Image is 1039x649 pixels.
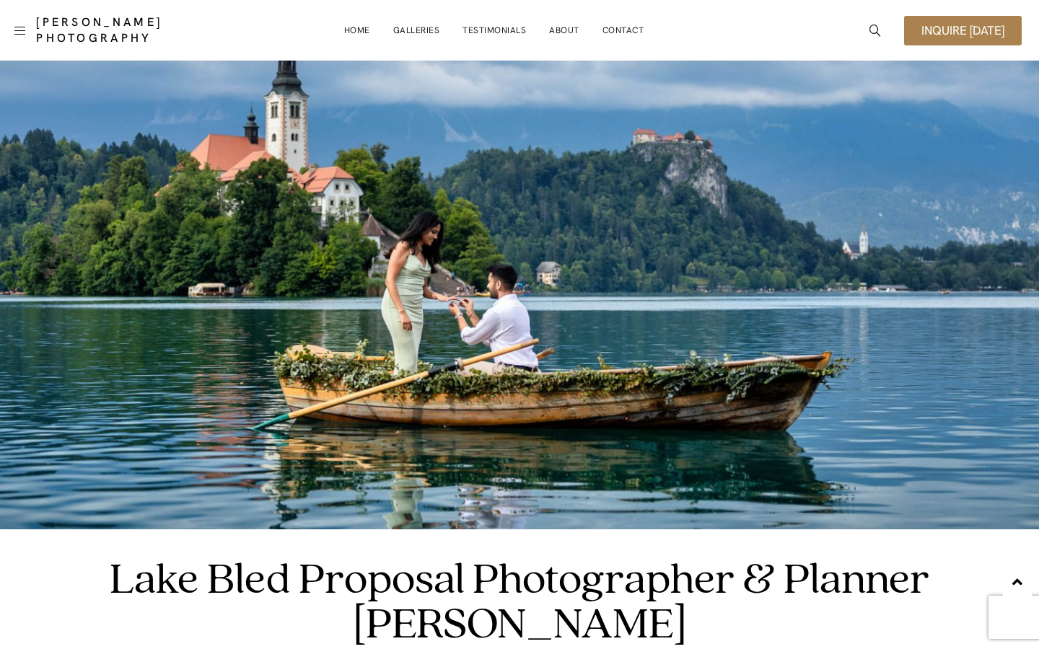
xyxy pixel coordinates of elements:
[462,16,526,45] a: Testimonials
[36,14,205,46] a: [PERSON_NAME] Photography
[904,16,1022,45] a: Inquire [DATE]
[862,17,888,43] a: icon-magnifying-glass34
[393,16,440,45] a: Galleries
[87,558,953,648] h1: Lake Bled Proposal Photographer & Planner [PERSON_NAME]
[921,25,1004,37] span: Inquire [DATE]
[344,16,370,45] a: Home
[602,16,644,45] a: Contact
[549,16,579,45] a: About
